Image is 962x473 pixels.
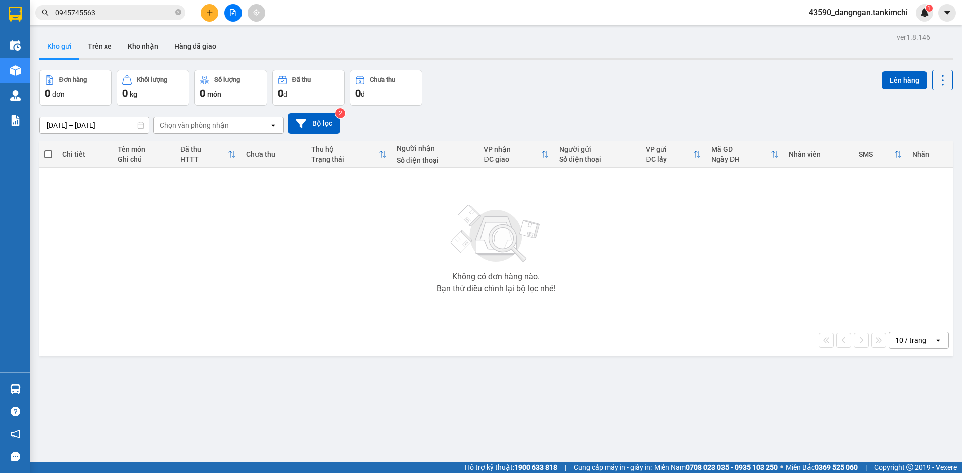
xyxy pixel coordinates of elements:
[10,65,21,76] img: warehouse-icon
[789,150,849,158] div: Nhân viên
[137,76,167,83] div: Khối lượng
[920,8,929,17] img: icon-new-feature
[370,76,395,83] div: Chưa thu
[10,90,21,101] img: warehouse-icon
[361,90,365,98] span: đ
[559,155,636,163] div: Số điện thoại
[865,462,867,473] span: |
[311,145,379,153] div: Thu hộ
[118,155,170,163] div: Ghi chú
[306,141,392,168] th: Toggle SortBy
[815,463,858,471] strong: 0369 525 060
[786,462,858,473] span: Miền Bắc
[224,4,242,22] button: file-add
[854,141,907,168] th: Toggle SortBy
[207,90,221,98] span: món
[559,145,636,153] div: Người gửi
[166,34,224,58] button: Hàng đã giao
[253,9,260,16] span: aim
[646,145,693,153] div: VP gửi
[246,150,301,158] div: Chưa thu
[194,70,267,106] button: Số lượng0món
[39,70,112,106] button: Đơn hàng0đơn
[59,76,87,83] div: Đơn hàng
[895,335,926,345] div: 10 / trang
[897,32,930,43] div: ver 1.8.146
[397,156,474,164] div: Số điện thoại
[478,141,554,168] th: Toggle SortBy
[906,464,913,471] span: copyright
[272,70,345,106] button: Đã thu0đ
[200,87,205,99] span: 0
[292,76,311,83] div: Đã thu
[711,145,771,153] div: Mã GD
[484,155,541,163] div: ĐC giao
[214,76,240,83] div: Số lượng
[437,285,555,293] div: Bạn thử điều chỉnh lại bộ lọc nhé!
[706,141,784,168] th: Toggle SortBy
[780,465,783,469] span: ⚪️
[52,90,65,98] span: đơn
[206,9,213,16] span: plus
[117,70,189,106] button: Khối lượng0kg
[180,155,228,163] div: HTTT
[269,121,277,129] svg: open
[10,40,21,51] img: warehouse-icon
[335,108,345,118] sup: 2
[9,7,22,22] img: logo-vxr
[201,4,218,22] button: plus
[641,141,706,168] th: Toggle SortBy
[574,462,652,473] span: Cung cấp máy in - giấy in:
[283,90,287,98] span: đ
[686,463,778,471] strong: 0708 023 035 - 0935 103 250
[10,384,21,394] img: warehouse-icon
[926,5,933,12] sup: 1
[39,34,80,58] button: Kho gửi
[248,4,265,22] button: aim
[446,199,546,269] img: svg+xml;base64,PHN2ZyBjbGFzcz0ibGlzdC1wbHVnX19zdmciIHhtbG5zPSJodHRwOi8vd3d3LnczLm9yZy8yMDAwL3N2Zy...
[943,8,952,17] span: caret-down
[452,273,540,281] div: Không có đơn hàng nào.
[711,155,771,163] div: Ngày ĐH
[45,87,50,99] span: 0
[120,34,166,58] button: Kho nhận
[565,462,566,473] span: |
[912,150,947,158] div: Nhãn
[882,71,927,89] button: Lên hàng
[80,34,120,58] button: Trên xe
[654,462,778,473] span: Miền Nam
[397,144,474,152] div: Người nhận
[62,150,107,158] div: Chi tiết
[130,90,137,98] span: kg
[42,9,49,16] span: search
[229,9,236,16] span: file-add
[350,70,422,106] button: Chưa thu0đ
[160,120,229,130] div: Chọn văn phòng nhận
[311,155,379,163] div: Trạng thái
[278,87,283,99] span: 0
[10,115,21,126] img: solution-icon
[175,9,181,15] span: close-circle
[938,4,956,22] button: caret-down
[514,463,557,471] strong: 1900 633 818
[11,452,20,461] span: message
[122,87,128,99] span: 0
[175,8,181,18] span: close-circle
[465,462,557,473] span: Hỗ trợ kỹ thuật:
[288,113,340,134] button: Bộ lọc
[801,6,916,19] span: 43590_dangngan.tankimchi
[859,150,894,158] div: SMS
[355,87,361,99] span: 0
[646,155,693,163] div: ĐC lấy
[40,117,149,133] input: Select a date range.
[484,145,541,153] div: VP nhận
[927,5,931,12] span: 1
[118,145,170,153] div: Tên món
[55,7,173,18] input: Tìm tên, số ĐT hoặc mã đơn
[11,407,20,416] span: question-circle
[175,141,241,168] th: Toggle SortBy
[180,145,228,153] div: Đã thu
[934,336,942,344] svg: open
[11,429,20,439] span: notification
